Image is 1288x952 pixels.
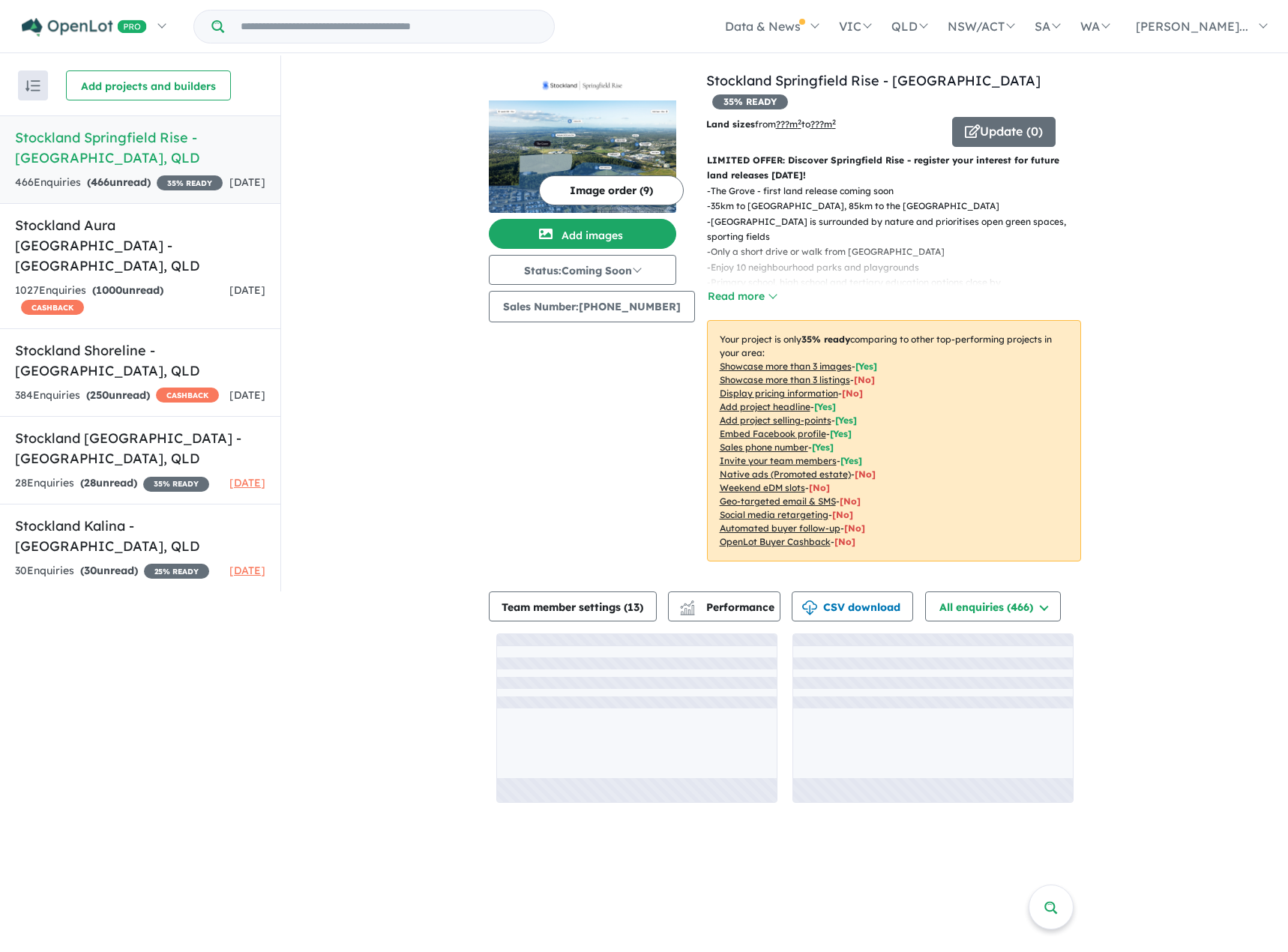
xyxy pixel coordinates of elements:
span: [PERSON_NAME]... [1136,19,1248,34]
span: [DATE] [229,175,265,189]
span: [No] [855,469,876,480]
span: 35 % READY [143,477,209,492]
span: to [801,118,836,130]
p: - The Grove - first land release coming soon [707,184,1093,199]
span: [ Yes ] [840,455,862,466]
p: LIMITED OFFER: Discover Springfield Rise - register your interest for future land releases [DATE]! [707,153,1081,184]
span: CASHBACK [156,388,219,403]
button: Read more [707,288,777,305]
span: [No] [840,495,861,507]
span: CASHBACK [21,300,84,315]
strong: ( unread) [80,564,138,577]
span: [ Yes ] [855,361,877,372]
span: [No] [809,482,830,493]
a: Stockland Springfield Rise - [GEOGRAPHIC_DATA] [706,72,1041,89]
span: 30 [84,564,97,577]
div: 30 Enquir ies [15,562,209,580]
span: 35 % READY [157,175,223,190]
span: 35 % READY [712,94,788,109]
img: Stockland Springfield Rise - Spring Mountain [489,100,676,213]
button: CSV download [792,591,913,621]
span: 28 [84,476,96,489]
h5: Stockland [GEOGRAPHIC_DATA] - [GEOGRAPHIC_DATA] , QLD [15,428,265,469]
span: [ Yes ] [814,401,836,412]
h5: Stockland Aura [GEOGRAPHIC_DATA] - [GEOGRAPHIC_DATA] , QLD [15,215,265,276]
p: Your project is only comparing to other top-performing projects in your area: - - - - - - - - - -... [707,320,1081,561]
strong: ( unread) [87,175,151,189]
button: All enquiries (466) [925,591,1061,621]
span: 466 [91,175,109,189]
u: Add project selling-points [720,415,831,426]
b: Land sizes [706,118,755,130]
h5: Stockland Shoreline - [GEOGRAPHIC_DATA] , QLD [15,340,265,381]
button: Sales Number:[PHONE_NUMBER] [489,291,695,322]
u: Social media retargeting [720,509,828,520]
p: from [706,117,941,132]
button: Status:Coming Soon [489,255,676,285]
strong: ( unread) [80,476,137,489]
button: Add projects and builders [66,70,231,100]
button: Performance [668,591,780,621]
img: Stockland Springfield Rise - Spring Mountain Logo [495,76,670,94]
span: [ Yes ] [835,415,857,426]
u: OpenLot Buyer Cashback [720,536,831,547]
p: - [GEOGRAPHIC_DATA] is surrounded by nature and prioritises open green spaces, sporting fields [707,214,1093,245]
span: [No] [834,536,855,547]
sup: 2 [798,118,801,126]
img: bar-chart.svg [680,605,695,615]
u: Showcase more than 3 images [720,361,852,372]
strong: ( unread) [92,283,163,297]
p: - Primary school, high school and tertiary education options close by [707,275,1093,290]
u: Add project headline [720,401,810,412]
img: download icon [802,600,817,615]
button: Team member settings (13) [489,591,657,621]
span: 25 % READY [144,564,209,579]
div: 466 Enquir ies [15,174,223,192]
span: 13 [628,600,640,614]
span: [DATE] [229,388,265,402]
span: [No] [832,509,853,520]
u: ??? m [776,118,801,130]
span: [ Yes ] [812,442,834,453]
img: Openlot PRO Logo White [22,18,147,37]
p: - Only a short drive or walk from [GEOGRAPHIC_DATA] [707,244,1093,259]
div: 28 Enquir ies [15,475,209,492]
span: [DATE] [229,283,265,297]
u: Sales phone number [720,442,808,453]
span: [ Yes ] [830,428,852,439]
u: Display pricing information [720,388,838,399]
img: line-chart.svg [680,600,693,609]
span: 1000 [96,283,122,297]
span: [DATE] [229,564,265,577]
img: sort.svg [25,80,40,91]
u: Embed Facebook profile [720,428,826,439]
span: 250 [90,388,109,402]
u: Geo-targeted email & SMS [720,495,836,507]
p: - 35km to [GEOGRAPHIC_DATA], 85km to the [GEOGRAPHIC_DATA] [707,199,1093,214]
a: Stockland Springfield Rise - Spring Mountain LogoStockland Springfield Rise - Spring Mountain [489,70,676,213]
u: Native ads (Promoted estate) [720,469,851,480]
u: Automated buyer follow-up [720,522,840,534]
strong: ( unread) [86,388,150,402]
u: Invite your team members [720,455,837,466]
u: ???m [810,118,836,130]
div: 384 Enquir ies [15,387,219,405]
h5: Stockland Springfield Rise - [GEOGRAPHIC_DATA] , QLD [15,127,265,168]
span: [DATE] [229,476,265,489]
sup: 2 [832,118,836,126]
h5: Stockland Kalina - [GEOGRAPHIC_DATA] , QLD [15,516,265,556]
span: [ No ] [842,388,863,399]
button: Image order (9) [539,175,684,205]
div: 1027 Enquir ies [15,282,229,318]
span: Performance [682,600,774,614]
b: 35 % ready [801,334,850,345]
u: Showcase more than 3 listings [720,374,850,385]
p: - Enjoy 10 neighbourhood parks and playgrounds [707,260,1093,275]
u: Weekend eDM slots [720,482,805,493]
button: Add images [489,219,676,249]
span: [No] [844,522,865,534]
input: Try estate name, suburb, builder or developer [227,10,551,43]
span: [ No ] [854,374,875,385]
button: Update (0) [952,117,1056,147]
